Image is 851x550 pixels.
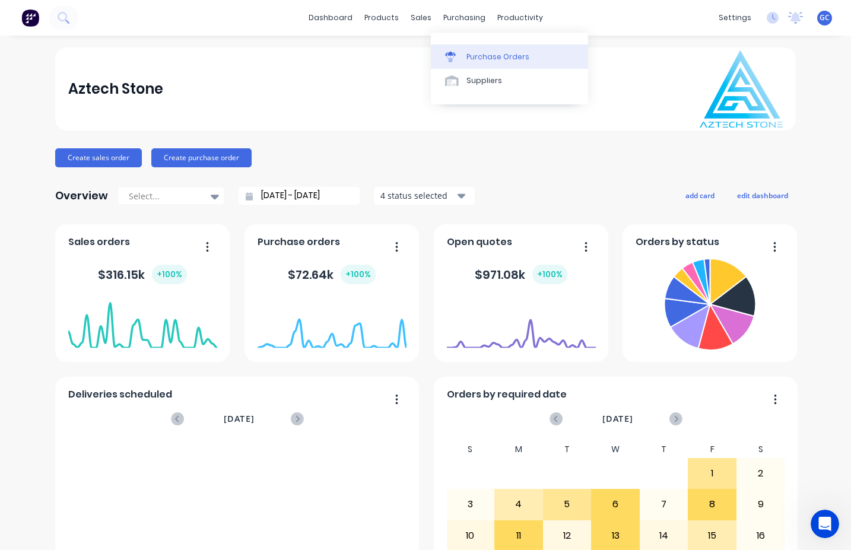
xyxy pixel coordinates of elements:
span: [DATE] [224,412,255,425]
div: settings [713,9,757,27]
span: Orders by status [636,235,719,249]
div: Suppliers [466,75,502,86]
div: W [591,441,640,458]
button: add card [678,187,722,203]
div: + 100 % [152,265,187,284]
div: Aztech Stone [68,77,163,101]
button: 4 status selected [374,187,475,205]
a: Suppliers [431,69,588,93]
div: purchasing [437,9,491,27]
div: 7 [640,489,688,519]
div: + 100 % [532,265,567,284]
a: Purchase Orders [431,44,588,68]
div: T [543,441,592,458]
div: $ 316.15k [98,265,187,284]
span: [DATE] [602,412,633,425]
span: Sales orders [68,235,130,249]
span: Open quotes [447,235,512,249]
iframe: Intercom live chat [811,510,839,538]
img: Factory [21,9,39,27]
button: edit dashboard [729,187,796,203]
button: Create sales order [55,148,142,167]
div: 2 [737,459,785,488]
div: Purchase Orders [466,52,529,62]
div: F [688,441,736,458]
div: 4 status selected [380,189,455,202]
div: 3 [447,489,494,519]
div: $ 971.08k [475,265,567,284]
span: GC [820,12,830,23]
div: products [358,9,405,27]
div: 9 [737,489,785,519]
button: Create purchase order [151,148,252,167]
div: S [446,441,495,458]
div: sales [405,9,437,27]
div: $ 72.64k [288,265,376,284]
div: 1 [688,459,736,488]
div: 8 [688,489,736,519]
div: Overview [55,184,108,208]
div: T [640,441,688,458]
div: 4 [495,489,542,519]
div: productivity [491,9,549,27]
div: M [494,441,543,458]
img: Aztech Stone [700,50,783,128]
a: dashboard [303,9,358,27]
div: S [736,441,785,458]
div: + 100 % [341,265,376,284]
div: 5 [544,489,591,519]
span: Orders by required date [447,387,567,402]
span: Purchase orders [258,235,340,249]
div: 6 [592,489,639,519]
